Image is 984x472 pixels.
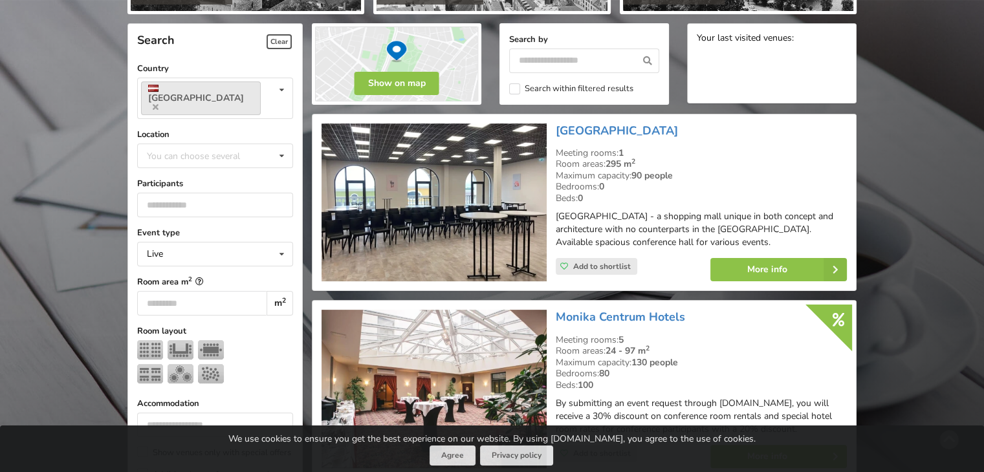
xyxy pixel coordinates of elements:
[168,340,193,359] img: U-shape
[137,325,293,338] label: Room layout
[556,397,847,436] p: By submitting an event request through [DOMAIN_NAME], you will receive a 30% discount on conferen...
[137,275,293,288] label: Room area m
[137,226,293,239] label: Event type
[509,33,659,46] label: Search by
[556,181,847,193] div: Bedrooms:
[137,364,163,383] img: Classroom
[556,345,847,357] div: Room areas:
[168,364,193,383] img: Banquet
[312,23,481,105] img: Show on map
[198,340,224,359] img: Boardroom
[697,33,847,45] div: Your last visited venues:
[599,180,604,193] strong: 0
[137,32,175,48] span: Search
[322,310,546,468] img: Hotel | Riga | Monika Centrum Hotels
[509,83,633,94] label: Search within filtered results
[267,34,292,49] span: Clear
[556,158,847,170] div: Room areas:
[556,193,847,204] div: Beds:
[631,169,673,182] strong: 90 people
[578,192,583,204] strong: 0
[710,258,847,281] a: More info
[556,210,847,249] p: [GEOGRAPHIC_DATA] - a shopping mall unique in both concept and architecture with no counterparts ...
[188,275,192,283] sup: 2
[618,147,624,159] strong: 1
[198,364,224,383] img: Reception
[606,158,635,170] strong: 295 m
[282,295,286,305] sup: 2
[618,334,624,346] strong: 5
[480,445,553,466] a: Privacy policy
[556,380,847,391] div: Beds:
[355,72,439,95] button: Show on map
[322,123,546,282] img: Unusual venues | Pinki | Via Jurmala Outlet Village
[141,81,261,115] a: [GEOGRAPHIC_DATA]
[646,343,650,353] sup: 2
[147,250,163,259] div: Live
[556,123,678,138] a: [GEOGRAPHIC_DATA]
[556,334,847,346] div: Meeting rooms:
[556,147,847,159] div: Meeting rooms:
[137,177,293,190] label: Participants
[556,309,685,325] a: Monika Centrum Hotels
[430,445,476,466] button: Agree
[137,62,293,75] label: Country
[556,170,847,182] div: Maximum capacity:
[556,368,847,380] div: Bedrooms:
[137,340,163,359] img: Theater
[631,156,635,166] sup: 2
[144,148,269,163] div: You can choose several
[606,345,650,357] strong: 24 - 97 m
[631,356,678,369] strong: 130 people
[267,291,293,316] div: m
[578,379,593,391] strong: 100
[137,128,293,141] label: Location
[556,357,847,369] div: Maximum capacity:
[137,397,293,410] label: Accommodation
[599,367,609,380] strong: 80
[573,261,631,272] span: Add to shortlist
